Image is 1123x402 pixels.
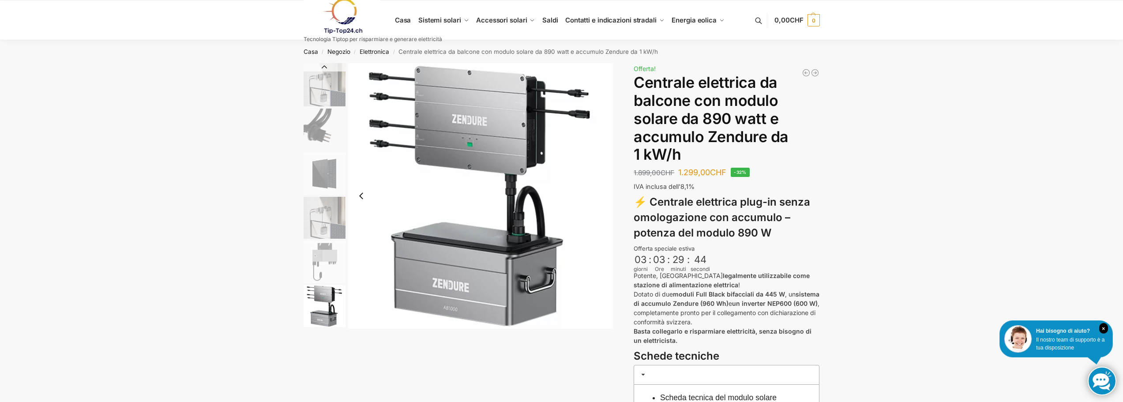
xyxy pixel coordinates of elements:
[634,272,723,279] font: Potente, [GEOGRAPHIC_DATA]
[738,281,740,289] font: !
[288,40,835,63] nav: Briciole di pane
[802,68,811,77] a: Centrale elettrica da balcone con modulo solare da 890 watt e accumulo Zendure da 2 kW/h
[634,300,819,326] font: , completamente pronto per il collegamento con dichiarazione di conformità svizzera.
[1036,328,1090,334] font: Hai bisogno di aiuto?
[634,349,719,362] font: Schede tecniche
[774,16,790,24] font: 0,00
[1102,326,1105,332] font: ×
[634,73,789,163] font: Centrale elettrica da balcone con modulo solare da 890 watt e accumulo Zendure da 1 kW/h
[678,168,710,177] font: 1.299,00
[649,254,651,265] font: :
[304,153,346,195] img: Maysun
[301,63,346,107] li: 1 / 6
[673,290,785,298] font: moduli Full Black bifacciali da 445 W
[734,169,747,175] font: -32%
[774,7,819,34] a: 0,00CHF 0
[635,254,647,265] font: 03
[1099,323,1108,334] i: Vicino
[301,195,346,240] li: 4 / 6
[634,327,811,344] font: Basta collegarlo e risparmiare elettricità, senza bisogno di un elettricista.
[811,68,819,77] a: Centrale elettrica plug-in con accumulo da 4 KW e 8 moduli solari da 3600 watt
[691,266,710,272] font: secondi
[348,63,613,329] img: Zendure Solaflow
[360,48,389,55] a: Elettronica
[729,300,732,307] font: e
[301,107,346,151] li: 2 / 6
[790,16,804,24] font: CHF
[352,187,371,205] button: Diapositiva precedente
[634,183,695,190] font: IVA inclusa dell'8,1%
[732,300,818,307] font: un inverter NEP600 (600 W)
[634,266,648,272] font: giorni
[304,241,346,283] img: nep-micro-inverter-600w
[393,49,395,55] font: /
[304,48,318,55] a: Casa
[542,16,558,24] font: Saldi
[304,285,346,327] img: Zendure Solaflow
[415,0,473,40] a: Sistemi solari
[710,168,726,177] font: CHF
[304,63,346,71] button: Diapositiva precedente
[653,254,665,265] font: 03
[812,17,815,24] font: 0
[634,169,661,177] font: 1.899,00
[327,48,350,55] a: Negozio
[1004,325,1032,353] img: Assistenza clienti
[565,16,657,24] font: Contatti e indicazioni stradali
[634,195,810,239] font: ⚡ Centrale elettrica plug-in senza omologazione con accumulo – potenza del modulo 890 W
[304,36,442,42] font: Tecnologia Tiptop per risparmiare e generare elettricità
[476,16,527,24] font: Accessori solari
[785,290,796,298] font: , un
[301,151,346,195] li: 3 / 6
[301,284,346,328] li: 6 / 6
[634,290,673,298] font: Dotato di due
[539,0,562,40] a: Saldi
[668,0,728,40] a: Energia eolica
[634,65,656,72] font: Offerta!
[322,49,323,55] font: /
[354,49,356,55] font: /
[301,240,346,284] li: 5 / 6
[304,109,346,150] img: Cavo di collegamento - 3 metri_spina svizzera
[304,197,346,239] img: Accumulo di energia solare Zendure per centrali elettriche da balcone
[672,16,717,24] font: Energia eolica
[694,254,706,265] font: 44
[687,254,690,265] font: :
[562,0,668,40] a: Contatti e indicazioni stradali
[661,169,674,177] font: CHF
[418,16,461,24] font: Sistemi solari
[655,266,664,272] font: Ore
[398,48,658,55] font: Centrale elettrica da balcone con modulo solare da 890 watt e accumulo Zendure da 1 kW/h
[473,0,539,40] a: Accessori solari
[634,245,695,252] font: Offerta speciale estiva
[672,254,684,265] font: 29
[1036,337,1104,351] font: Il nostro team di supporto è a tua disposizione
[348,63,613,329] li: 6 / 6
[667,254,670,265] font: :
[304,63,346,106] img: Accumulo di energia solare Zendure per centrali elettriche da balcone
[671,266,686,272] font: minuti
